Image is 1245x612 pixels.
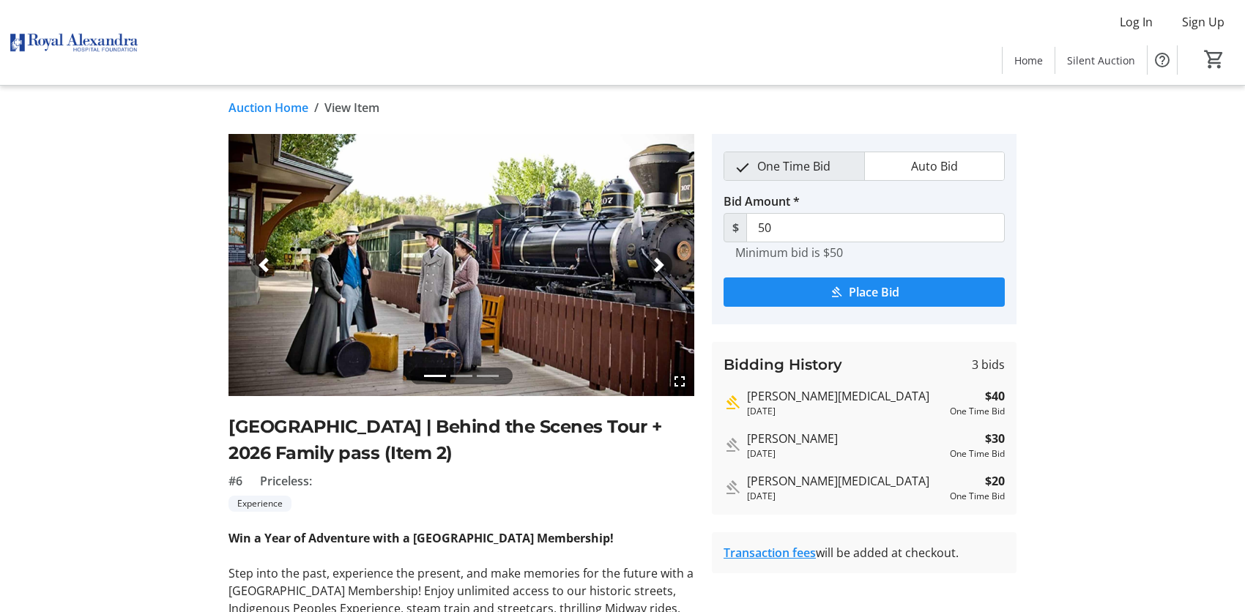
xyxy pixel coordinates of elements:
strong: Win a Year of Adventure with a [GEOGRAPHIC_DATA] Membership! [228,530,614,546]
button: Help [1148,45,1177,75]
img: Image [228,134,694,396]
span: #6 [228,472,242,490]
div: [DATE] [747,405,944,418]
span: / [314,99,319,116]
label: Bid Amount * [724,193,800,210]
mat-icon: fullscreen [671,373,688,390]
mat-icon: Outbid [724,479,741,496]
a: Transaction fees [724,545,816,561]
span: Sign Up [1182,13,1224,31]
a: Silent Auction [1055,47,1147,74]
span: Priceless: [260,472,312,490]
span: Silent Auction [1067,53,1135,68]
mat-icon: Highest bid [724,394,741,411]
button: Place Bid [724,277,1005,307]
div: One Time Bid [950,447,1005,460]
div: [PERSON_NAME][MEDICAL_DATA] [747,387,944,405]
span: View Item [324,99,379,116]
div: will be added at checkout. [724,544,1005,561]
strong: $30 [985,430,1005,447]
mat-icon: Outbid [724,436,741,454]
div: One Time Bid [950,405,1005,418]
strong: $40 [985,387,1005,405]
span: $ [724,213,747,242]
a: Home [1003,47,1055,74]
span: Place Bid [849,283,899,301]
span: Auto Bid [902,152,967,180]
a: Auction Home [228,99,308,116]
div: [PERSON_NAME][MEDICAL_DATA] [747,472,944,490]
div: [PERSON_NAME] [747,430,944,447]
div: One Time Bid [950,490,1005,503]
span: Home [1014,53,1043,68]
span: Log In [1120,13,1153,31]
tr-label-badge: Experience [228,496,291,512]
h3: Bidding History [724,354,842,376]
span: One Time Bid [748,152,839,180]
strong: $20 [985,472,1005,490]
span: 3 bids [972,356,1005,373]
h2: [GEOGRAPHIC_DATA] | Behind the Scenes Tour + 2026 Family pass (Item 2) [228,414,694,466]
div: [DATE] [747,447,944,460]
button: Log In [1108,10,1164,34]
tr-hint: Minimum bid is $50 [735,245,843,260]
img: Royal Alexandra Hospital Foundation's Logo [9,6,139,79]
button: Sign Up [1170,10,1236,34]
div: [DATE] [747,490,944,503]
button: Cart [1201,46,1227,72]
